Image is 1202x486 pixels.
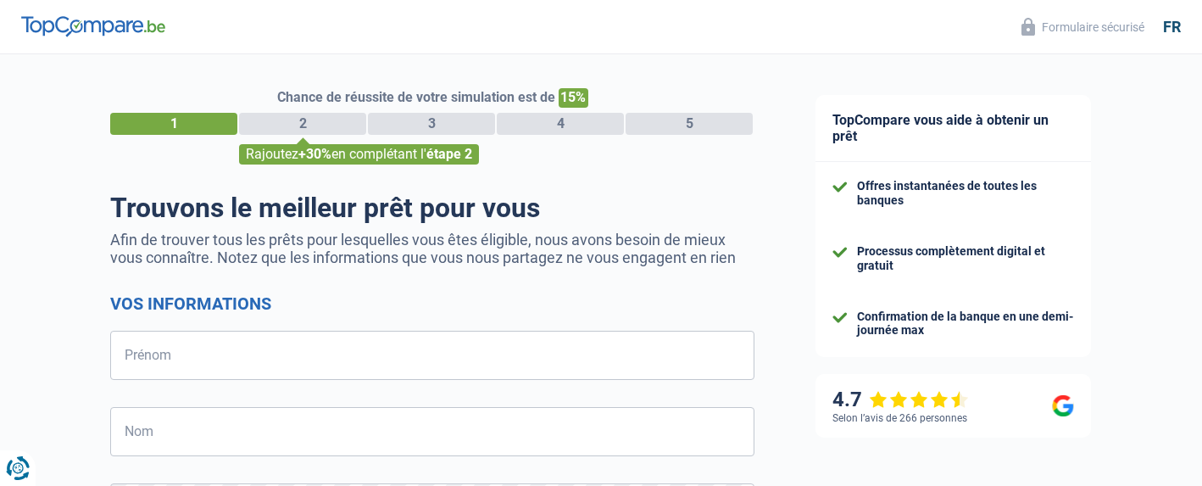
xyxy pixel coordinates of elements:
[21,16,165,36] img: TopCompare Logo
[110,192,754,224] h1: Trouvons le meilleur prêt pour vous
[857,310,1074,338] div: Confirmation de la banque en une demi-journée max
[832,388,969,412] div: 4.7
[857,179,1074,208] div: Offres instantanées de toutes les banques
[559,88,588,108] span: 15%
[497,113,624,135] div: 4
[110,113,237,135] div: 1
[426,146,472,162] span: étape 2
[110,293,754,314] h2: Vos informations
[368,113,495,135] div: 3
[1011,13,1155,41] button: Formulaire sécurisé
[239,113,366,135] div: 2
[832,412,967,424] div: Selon l’avis de 266 personnes
[1163,18,1181,36] div: fr
[298,146,331,162] span: +30%
[110,231,754,266] p: Afin de trouver tous les prêts pour lesquelles vous êtes éligible, nous avons besoin de mieux vou...
[815,95,1091,162] div: TopCompare vous aide à obtenir un prêt
[857,244,1074,273] div: Processus complètement digital et gratuit
[626,113,753,135] div: 5
[277,89,555,105] span: Chance de réussite de votre simulation est de
[239,144,479,165] div: Rajoutez en complétant l'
